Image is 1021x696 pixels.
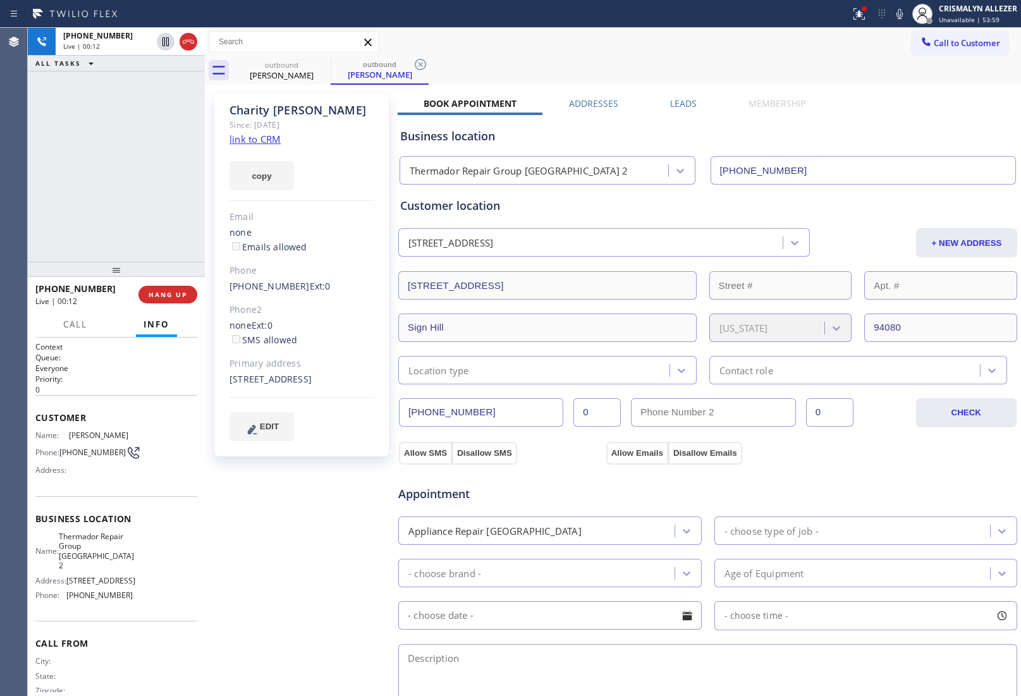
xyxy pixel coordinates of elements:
[631,398,795,427] input: Phone Number 2
[711,156,1017,185] input: Phone Number
[234,70,329,81] div: [PERSON_NAME]
[709,271,852,300] input: Street #
[719,363,773,377] div: Contact role
[35,412,197,424] span: Customer
[157,33,174,51] button: Hold Customer
[668,442,742,465] button: Disallow Emails
[229,280,310,292] a: [PHONE_NUMBER]
[35,656,69,666] span: City:
[35,686,69,695] span: Zipcode:
[232,242,240,250] input: Emails allowed
[35,59,81,68] span: ALL TASKS
[35,363,197,374] p: Everyone
[232,335,240,343] input: SMS allowed
[69,430,132,440] span: [PERSON_NAME]
[35,283,116,295] span: [PHONE_NUMBER]
[229,412,294,441] button: EDIT
[606,442,668,465] button: Allow Emails
[35,352,197,363] h2: Queue:
[724,523,819,538] div: - choose type of job -
[28,56,106,71] button: ALL TASKS
[229,319,374,348] div: none
[749,97,805,109] label: Membership
[229,241,307,253] label: Emails allowed
[408,566,481,580] div: - choose brand -
[59,448,126,457] span: [PHONE_NUMBER]
[229,103,374,118] div: Charity [PERSON_NAME]
[56,312,95,337] button: Call
[939,3,1017,14] div: CRISMALYN ALLEZER
[136,312,177,337] button: Info
[252,319,272,331] span: Ext: 0
[332,56,427,83] div: Charity Reyes
[408,523,582,538] div: Appliance Repair [GEOGRAPHIC_DATA]
[806,398,853,427] input: Ext. 2
[408,363,469,377] div: Location type
[670,97,697,109] label: Leads
[35,341,197,352] h1: Context
[332,59,427,69] div: outbound
[138,286,197,303] button: HANG UP
[398,601,702,630] input: - choose date -
[424,97,517,109] label: Book Appointment
[35,637,197,649] span: Call From
[934,37,1000,49] span: Call to Customer
[35,576,66,585] span: Address:
[724,566,804,580] div: Age of Equipment
[35,513,197,525] span: Business location
[229,372,374,387] div: [STREET_ADDRESS]
[149,290,187,299] span: HANG UP
[891,5,908,23] button: Mute
[410,164,628,178] div: Thermador Repair Group [GEOGRAPHIC_DATA] 2
[398,314,697,342] input: City
[63,42,100,51] span: Live | 00:12
[229,161,294,190] button: copy
[916,398,1017,427] button: CHECK
[452,442,517,465] button: Disallow SMS
[939,15,1000,24] span: Unavailable | 53:59
[229,357,374,371] div: Primary address
[912,31,1008,55] button: Call to Customer
[59,532,134,571] span: Thermador Repair Group [GEOGRAPHIC_DATA] 2
[229,264,374,278] div: Phone
[63,30,133,41] span: [PHONE_NUMBER]
[400,128,1015,145] div: Business location
[66,576,135,585] span: [STREET_ADDRESS]
[260,422,279,431] span: EDIT
[234,56,329,85] div: Charity Reyes
[63,319,87,330] span: Call
[35,296,77,307] span: Live | 00:12
[400,197,1015,214] div: Customer location
[864,271,1017,300] input: Apt. #
[35,384,197,395] p: 0
[35,430,69,440] span: Name:
[569,97,618,109] label: Addresses
[310,280,331,292] span: Ext: 0
[398,271,697,300] input: Address
[35,465,69,475] span: Address:
[35,374,197,384] h2: Priority:
[916,228,1017,257] button: + NEW ADDRESS
[573,398,621,427] input: Ext.
[864,314,1017,342] input: ZIP
[724,609,789,621] span: - choose time -
[180,33,197,51] button: Hang up
[408,236,493,250] div: [STREET_ADDRESS]
[229,334,297,346] label: SMS allowed
[398,485,603,503] span: Appointment
[35,546,59,556] span: Name:
[229,133,281,145] a: link to CRM
[35,671,69,681] span: State:
[35,448,59,457] span: Phone:
[399,442,452,465] button: Allow SMS
[209,32,379,52] input: Search
[332,69,427,80] div: [PERSON_NAME]
[144,319,169,330] span: Info
[229,118,374,132] div: Since: [DATE]
[234,60,329,70] div: outbound
[229,210,374,224] div: Email
[229,226,374,255] div: none
[35,590,66,600] span: Phone:
[229,303,374,317] div: Phone2
[399,398,563,427] input: Phone Number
